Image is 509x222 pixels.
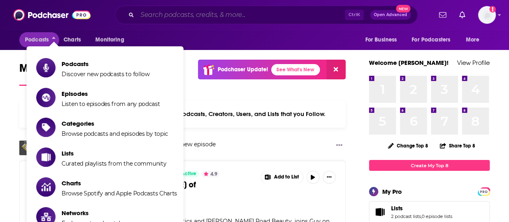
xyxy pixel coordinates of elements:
button: Show More Button [261,171,303,184]
div: Search podcasts, credits, & more... [115,6,418,24]
span: Charts [64,34,81,46]
span: Browse podcasts and episodes by topic [62,130,168,137]
a: 2 podcast lists [391,214,421,219]
div: My Pro [382,188,402,195]
a: Lists [372,206,388,218]
img: User Profile [478,6,496,24]
a: Charts [58,32,86,48]
span: For Podcasters [412,34,450,46]
span: Lists [62,149,166,157]
span: , [421,214,422,219]
span: Podcasts [62,60,150,68]
button: Show More Button [333,141,346,151]
button: Change Top 8 [383,141,433,151]
button: Open AdvancedNew [370,10,411,20]
img: How I Built This with Guy Raz [19,141,34,155]
span: Categories [62,120,168,127]
span: Open Advanced [374,13,407,17]
span: Curated playlists from the community [62,160,166,167]
span: Discover new podcasts to follow [62,71,150,78]
a: See What's New [271,64,320,75]
a: Show notifications dropdown [456,8,468,22]
span: Episodes [62,90,160,98]
span: Logged in as BerkMarc [478,6,496,24]
button: open menu [460,32,490,48]
span: Add to List [274,174,299,180]
span: Podcasts [25,34,49,46]
span: New [396,5,410,12]
span: Monitoring [95,34,124,46]
span: Networks [62,209,137,217]
span: Browse Spotify and Apple Podcasts Charts [62,190,177,197]
span: Lists [391,205,403,212]
img: Podchaser - Follow, Share and Rate Podcasts [13,7,91,23]
span: More [466,34,480,46]
button: 4.9 [201,171,220,177]
a: Create My Top 8 [369,160,490,171]
button: Show profile menu [478,6,496,24]
a: My Feed [19,61,62,86]
a: 0 episode lists [422,214,452,219]
div: Your personalized Feed is curated based on the Podcasts, Creators, Users, and Lists that you Follow. [19,100,346,128]
button: open menu [359,32,407,48]
a: Show notifications dropdown [436,8,449,22]
input: Search podcasts, credits, & more... [137,8,345,21]
a: View Profile [457,59,490,66]
span: My Feed [19,61,62,80]
button: close menu [19,32,59,48]
svg: Add a profile image [489,6,496,12]
button: Share Top 8 [439,138,476,154]
span: Listen to episodes from any podcast [62,100,160,108]
p: Podchaser Update! [218,66,268,73]
a: Welcome [PERSON_NAME]! [369,59,449,66]
span: Charts [62,179,177,187]
span: For Business [365,34,397,46]
button: open menu [90,32,134,48]
a: PRO [479,188,488,194]
button: open menu [406,32,462,48]
a: Lists [391,205,452,212]
button: Show More Button [323,171,336,184]
span: Ctrl K [345,10,364,20]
